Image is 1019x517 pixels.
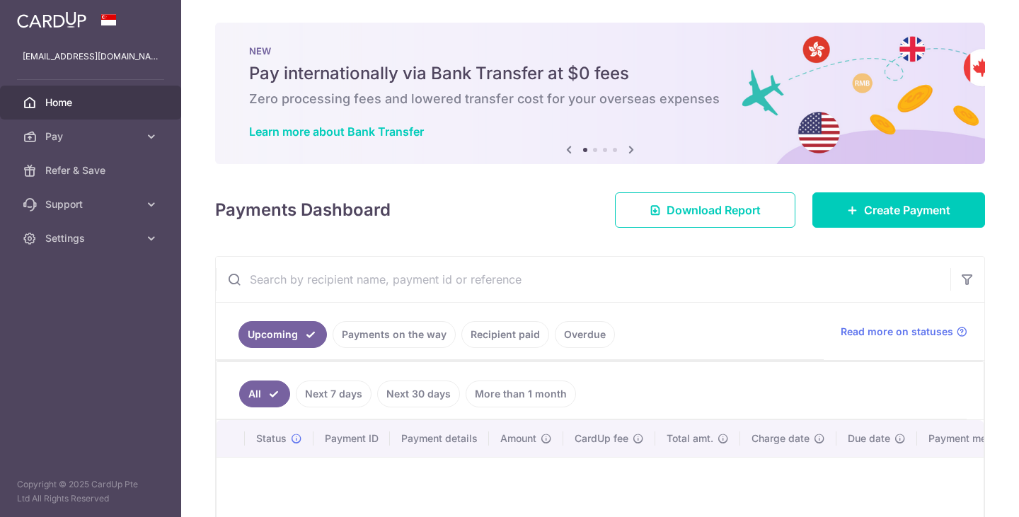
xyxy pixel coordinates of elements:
[239,381,290,407] a: All
[45,231,139,245] span: Settings
[841,325,953,339] span: Read more on statuses
[215,197,391,223] h4: Payments Dashboard
[461,321,549,348] a: Recipient paid
[45,129,139,144] span: Pay
[333,321,456,348] a: Payments on the way
[45,197,139,211] span: Support
[215,23,985,164] img: Bank transfer banner
[45,95,139,110] span: Home
[17,11,86,28] img: CardUp
[23,50,159,64] p: [EMAIL_ADDRESS][DOMAIN_NAME]
[390,420,489,457] th: Payment details
[377,381,460,407] a: Next 30 days
[249,91,951,108] h6: Zero processing fees and lowered transfer cost for your overseas expenses
[249,45,951,57] p: NEW
[752,431,810,446] span: Charge date
[848,431,890,446] span: Due date
[841,325,967,339] a: Read more on statuses
[256,431,287,446] span: Status
[500,431,536,446] span: Amount
[313,420,390,457] th: Payment ID
[555,321,615,348] a: Overdue
[575,431,628,446] span: CardUp fee
[45,163,139,178] span: Refer & Save
[296,381,372,407] a: Next 7 days
[466,381,576,407] a: More than 1 month
[238,321,327,348] a: Upcoming
[667,202,761,219] span: Download Report
[812,192,985,228] a: Create Payment
[249,62,951,85] h5: Pay internationally via Bank Transfer at $0 fees
[667,431,713,446] span: Total amt.
[249,124,424,139] a: Learn more about Bank Transfer
[32,10,61,23] span: Help
[615,192,795,228] a: Download Report
[864,202,950,219] span: Create Payment
[216,257,950,302] input: Search by recipient name, payment id or reference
